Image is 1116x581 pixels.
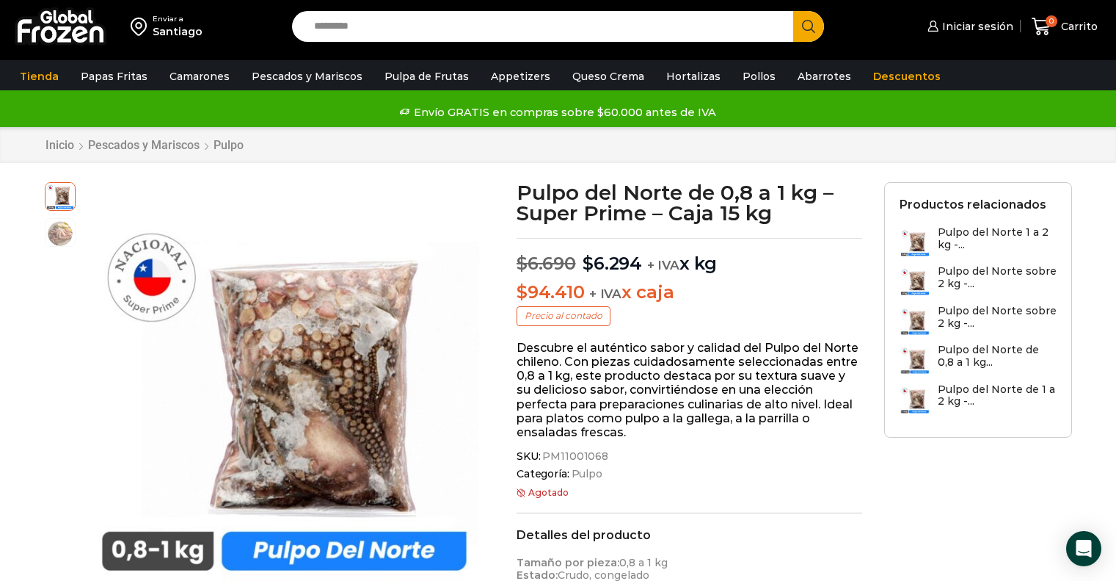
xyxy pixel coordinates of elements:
[517,182,862,223] h1: Pulpo del Norte de 0,8 a 1 kg – Super Prime – Caja 15 kg
[45,138,244,152] nav: Breadcrumb
[938,383,1057,408] h3: Pulpo del Norte de 1 a 2 kg -...
[900,344,1057,375] a: Pulpo del Norte de 0,8 a 1 kg...
[900,305,1057,336] a: Pulpo del Norte sobre 2 kg -...
[162,62,237,90] a: Camarones
[900,383,1057,415] a: Pulpo del Norte de 1 a 2 kg -...
[517,528,862,542] h2: Detalles del producto
[87,138,200,152] a: Pescados y Mariscos
[647,258,679,273] span: + IVA
[938,19,1013,34] span: Iniciar sesión
[938,265,1057,290] h3: Pulpo del Norte sobre 2 kg -...
[517,468,862,480] span: Categoría:
[938,344,1057,369] h3: Pulpo del Norte de 0,8 a 1 kg...
[900,226,1057,258] a: Pulpo del Norte 1 a 2 kg -...
[1028,10,1101,44] a: 0 Carrito
[938,305,1057,330] h3: Pulpo del Norte sobre 2 kg -...
[1046,15,1057,27] span: 0
[517,253,528,274] span: $
[565,62,652,90] a: Queso Crema
[377,62,476,90] a: Pulpa de Frutas
[517,450,862,463] span: SKU:
[790,62,858,90] a: Abarrotes
[517,238,862,275] p: x kg
[517,281,528,303] span: $
[517,281,584,303] bdi: 94.410
[131,14,153,39] img: address-field-icon.svg
[659,62,728,90] a: Hortalizas
[517,341,862,439] p: Descubre el auténtico sabor y calidad del Pulpo del Norte chileno. Con piezas cuidadosamente sele...
[244,62,370,90] a: Pescados y Mariscos
[924,12,1013,41] a: Iniciar sesión
[153,14,203,24] div: Enviar a
[900,265,1057,297] a: Pulpo del Norte sobre 2 kg -...
[517,488,862,498] p: Agotado
[938,226,1057,251] h3: Pulpo del Norte 1 a 2 kg -...
[900,198,1046,212] h2: Productos relacionados
[589,286,621,301] span: + IVA
[45,138,75,152] a: Inicio
[866,62,948,90] a: Descuentos
[583,253,594,274] span: $
[1057,19,1098,34] span: Carrito
[517,306,610,325] p: Precio al contado
[517,282,862,303] p: x caja
[1066,531,1101,566] div: Open Intercom Messenger
[569,468,602,480] a: Pulpo
[793,11,824,42] button: Search button
[213,138,244,152] a: Pulpo
[484,62,558,90] a: Appetizers
[73,62,155,90] a: Papas Fritas
[153,24,203,39] div: Santiago
[517,556,619,569] strong: Tamaño por pieza:
[517,253,576,274] bdi: 6.690
[45,219,75,248] span: pulpo
[12,62,66,90] a: Tienda
[45,181,75,210] span: super-prime-0,8
[540,450,608,463] span: PM11001068
[735,62,783,90] a: Pollos
[583,253,642,274] bdi: 6.294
